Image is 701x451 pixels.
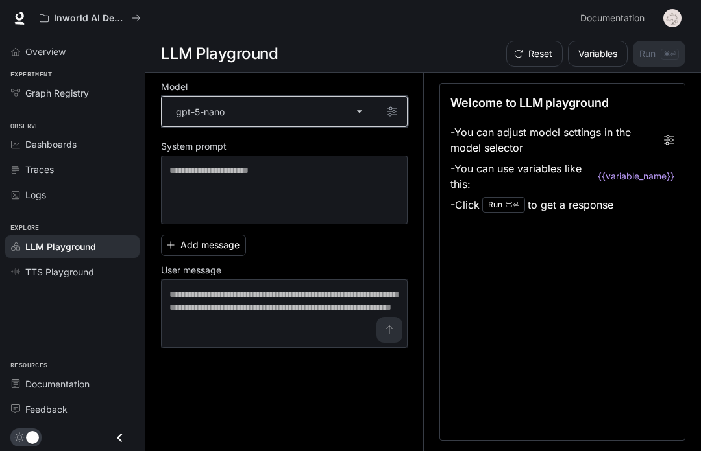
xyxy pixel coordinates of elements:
a: Traces [5,158,140,181]
span: Dark mode toggle [26,430,39,444]
span: Feedback [25,402,68,416]
a: Documentation [575,5,654,31]
button: Variables [568,41,628,67]
span: LLM Playground [25,240,96,253]
p: User message [161,266,221,275]
button: All workspaces [34,5,147,31]
a: Feedback [5,398,140,421]
li: - You can adjust model settings in the model selector [450,122,674,158]
a: Graph Registry [5,82,140,104]
button: User avatar [659,5,685,31]
button: Close drawer [105,424,134,451]
h1: LLM Playground [161,41,278,67]
a: TTS Playground [5,260,140,283]
button: Reset [506,41,563,67]
p: Inworld AI Demos [54,13,127,24]
a: Documentation [5,373,140,395]
img: User avatar [663,9,682,27]
div: gpt-5-nano [162,97,376,126]
a: Logs [5,183,140,206]
p: Model [161,82,188,91]
span: Graph Registry [25,86,89,100]
a: LLM Playground [5,235,140,258]
p: System prompt [161,142,227,151]
span: Logs [25,188,46,202]
span: Traces [25,163,54,176]
p: ⌘⏎ [505,201,519,209]
span: Documentation [580,10,645,27]
span: TTS Playground [25,265,94,279]
span: Documentation [25,377,90,391]
button: Add message [161,235,246,256]
a: Overview [5,40,140,63]
span: Dashboards [25,137,77,151]
code: {{variable_name}} [598,170,674,183]
li: - Click to get a response [450,194,674,215]
p: gpt-5-nano [176,105,225,119]
a: Dashboards [5,133,140,156]
p: Welcome to LLM playground [450,94,609,111]
li: - You can use variables like this: [450,158,674,194]
span: Overview [25,45,66,58]
div: Run [482,197,525,213]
